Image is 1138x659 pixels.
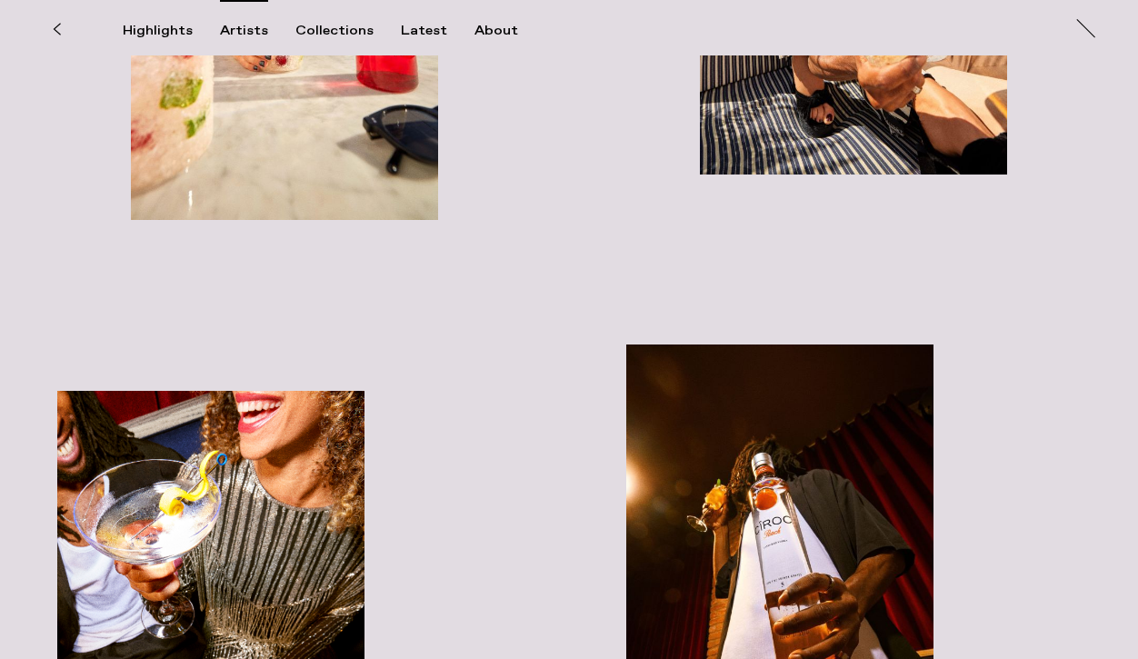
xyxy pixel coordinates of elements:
button: Highlights [123,23,220,39]
div: Highlights [123,23,193,39]
button: Latest [401,23,474,39]
button: About [474,23,545,39]
button: Collections [295,23,401,39]
button: Artists [220,23,295,39]
div: Latest [401,23,447,39]
div: About [474,23,518,39]
div: Collections [295,23,374,39]
div: Artists [220,23,268,39]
